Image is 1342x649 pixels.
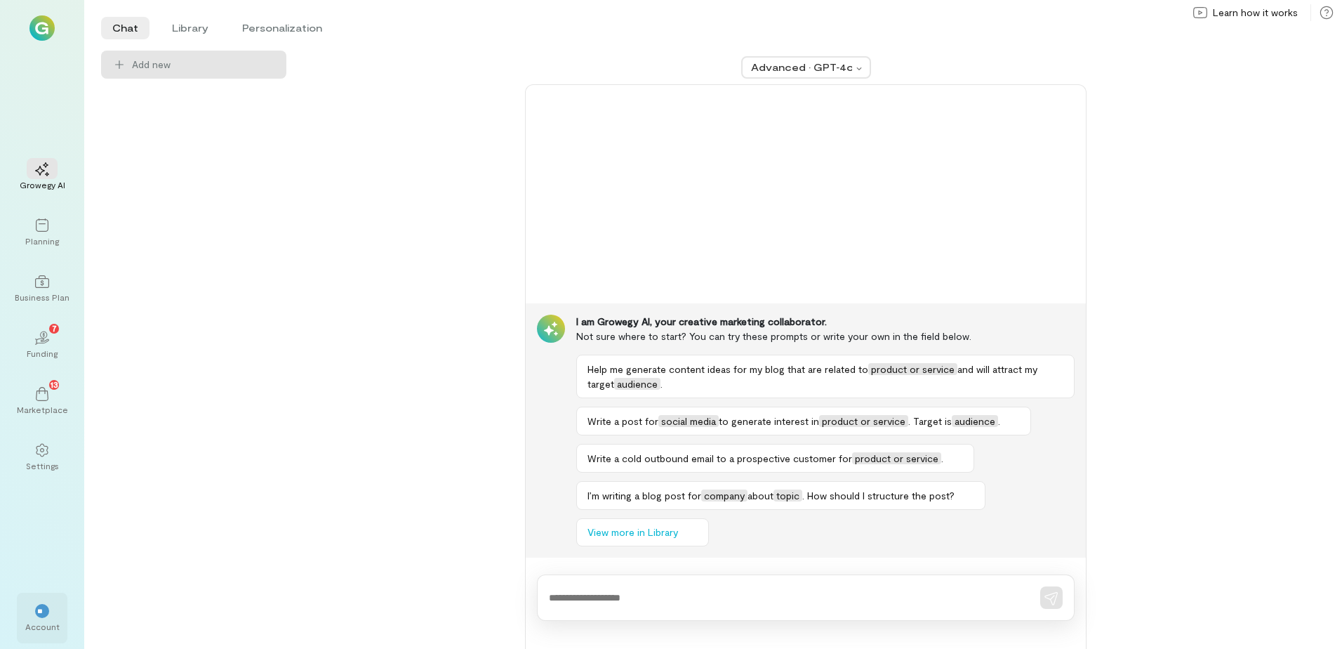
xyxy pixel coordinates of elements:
span: 13 [51,378,58,391]
span: Learn how it works [1213,6,1298,20]
span: View more in Library [587,525,678,539]
span: . [660,378,663,390]
a: Settings [17,432,67,483]
button: I’m writing a blog post forcompanyabouttopic. How should I structure the post? [576,481,985,510]
div: I am Growegy AI, your creative marketing collaborator. [576,315,1075,329]
span: social media [658,415,719,427]
span: audience [952,415,998,427]
div: Settings [26,460,59,471]
span: . Target is [908,415,952,427]
span: . How should I structure the post? [802,490,955,501]
div: Funding [27,348,58,359]
span: Write a cold outbound email to a prospective customer for [587,452,852,464]
div: Advanced · GPT‑4o [751,60,852,74]
div: Marketplace [17,404,68,415]
span: . [998,415,1000,427]
li: Personalization [231,17,333,39]
span: I’m writing a blog post for [587,490,701,501]
span: product or service [819,415,908,427]
button: Help me generate content ideas for my blog that are related toproduct or serviceand will attract ... [576,355,1075,398]
div: Business Plan [15,291,69,303]
span: Help me generate content ideas for my blog that are related to [587,363,868,375]
div: Account [25,621,60,632]
a: Funding [17,320,67,370]
span: company [701,490,748,501]
li: Chat [101,17,150,39]
span: topic [773,490,802,501]
span: product or service [852,452,941,464]
a: Planning [17,207,67,258]
span: Write a post for [587,415,658,427]
div: Growegy AI [20,179,65,190]
div: Not sure where to start? You can try these prompts or write your own in the field below. [576,329,1075,343]
button: Write a cold outbound email to a prospective customer forproduct or service. [576,444,974,473]
span: Add new [132,58,275,72]
li: Library [161,17,220,39]
a: Marketplace [17,376,67,426]
a: Growegy AI [17,151,67,202]
span: about [748,490,773,501]
span: . [941,452,943,464]
span: 7 [52,322,57,334]
span: product or service [868,363,957,375]
div: Planning [25,235,59,247]
span: audience [614,378,660,390]
span: to generate interest in [719,415,819,427]
button: Write a post forsocial mediato generate interest inproduct or service. Target isaudience. [576,407,1031,435]
a: Business Plan [17,263,67,314]
button: View more in Library [576,518,709,546]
